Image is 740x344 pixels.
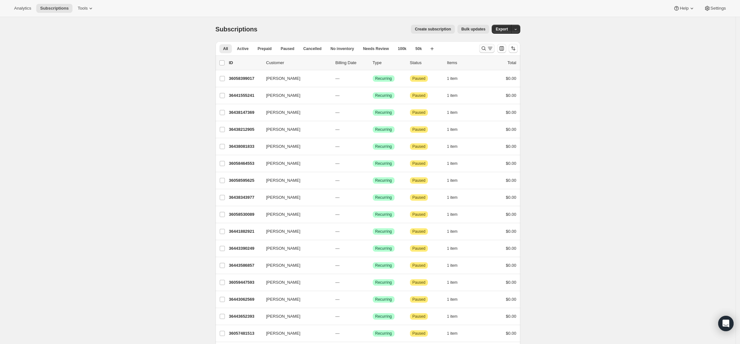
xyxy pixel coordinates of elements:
button: [PERSON_NAME] [262,107,327,118]
div: Items [447,60,479,66]
span: Paused [413,314,426,319]
span: $0.00 [506,76,516,81]
span: Recurring [375,263,392,268]
span: $0.00 [506,110,516,115]
span: Recurring [375,212,392,217]
p: Customer [266,60,330,66]
span: Paused [413,110,426,115]
span: --- [336,212,340,217]
button: [PERSON_NAME] [262,277,327,288]
span: $0.00 [506,331,516,336]
span: Prepaid [258,46,272,51]
button: [PERSON_NAME] [262,328,327,339]
span: Paused [413,263,426,268]
span: Paused [413,246,426,251]
span: 1 item [447,331,458,336]
span: Recurring [375,195,392,200]
span: 50k [415,46,422,51]
span: 1 item [447,314,458,319]
div: 36438081833[PERSON_NAME]---SuccessRecurringAttentionPaused1 item$0.00 [229,142,516,151]
button: [PERSON_NAME] [262,90,327,101]
span: [PERSON_NAME] [266,194,301,201]
span: [PERSON_NAME] [266,75,301,82]
div: Open Intercom Messenger [718,316,734,331]
button: 1 item [447,91,465,100]
button: 1 item [447,261,465,270]
span: 1 item [447,144,458,149]
button: Sort the results [509,44,518,53]
button: 1 item [447,295,465,304]
span: --- [336,331,340,336]
button: Customize table column order and visibility [497,44,506,53]
span: [PERSON_NAME] [266,109,301,116]
button: 1 item [447,74,465,83]
span: 1 item [447,76,458,81]
p: 36438343977 [229,194,261,201]
span: [PERSON_NAME] [266,296,301,303]
button: Help [669,4,699,13]
span: --- [336,195,340,200]
button: 1 item [447,312,465,321]
div: 36058399017[PERSON_NAME]---SuccessRecurringAttentionPaused1 item$0.00 [229,74,516,83]
div: 36443652393[PERSON_NAME]---SuccessRecurringAttentionPaused1 item$0.00 [229,312,516,321]
button: [PERSON_NAME] [262,124,327,135]
button: Create subscription [411,25,455,34]
span: Paused [413,178,426,183]
span: Needs Review [363,46,389,51]
span: Recurring [375,161,392,166]
button: [PERSON_NAME] [262,226,327,237]
div: 36058530089[PERSON_NAME]---SuccessRecurringAttentionPaused1 item$0.00 [229,210,516,219]
button: 1 item [447,329,465,338]
span: Recurring [375,280,392,285]
span: [PERSON_NAME] [266,330,301,337]
div: 36438343977[PERSON_NAME]---SuccessRecurringAttentionPaused1 item$0.00 [229,193,516,202]
p: 36438081833 [229,143,261,150]
button: [PERSON_NAME] [262,141,327,152]
button: Settings [700,4,730,13]
span: [PERSON_NAME] [266,126,301,133]
span: $0.00 [506,178,516,183]
div: 36441882921[PERSON_NAME]---SuccessRecurringAttentionPaused1 item$0.00 [229,227,516,236]
span: Recurring [375,110,392,115]
div: 36059447593[PERSON_NAME]---SuccessRecurringAttentionPaused1 item$0.00 [229,278,516,287]
span: $0.00 [506,195,516,200]
span: --- [336,127,340,132]
span: Paused [413,229,426,234]
span: Recurring [375,76,392,81]
button: 1 item [447,176,465,185]
div: 36058595625[PERSON_NAME]---SuccessRecurringAttentionPaused1 item$0.00 [229,176,516,185]
span: Paused [413,280,426,285]
p: 36443062569 [229,296,261,303]
span: 1 item [447,161,458,166]
span: 1 item [447,246,458,251]
button: 1 item [447,142,465,151]
span: 1 item [447,195,458,200]
span: [PERSON_NAME] [266,211,301,218]
span: 1 item [447,93,458,98]
span: Recurring [375,246,392,251]
span: $0.00 [506,246,516,251]
button: Tools [74,4,98,13]
button: 1 item [447,244,465,253]
button: [PERSON_NAME] [262,192,327,203]
span: [PERSON_NAME] [266,160,301,167]
span: --- [336,93,340,98]
span: Active [237,46,249,51]
span: 1 item [447,212,458,217]
span: Recurring [375,127,392,132]
span: $0.00 [506,280,516,285]
button: 1 item [447,108,465,117]
span: --- [336,263,340,268]
span: Paused [413,331,426,336]
button: [PERSON_NAME] [262,243,327,254]
span: Recurring [375,178,392,183]
span: Paused [413,144,426,149]
button: [PERSON_NAME] [262,311,327,322]
button: Export [492,25,512,34]
button: [PERSON_NAME] [262,260,327,271]
span: Paused [413,212,426,217]
span: Create subscription [415,27,451,32]
span: [PERSON_NAME] [266,279,301,286]
button: 1 item [447,159,465,168]
button: [PERSON_NAME] [262,175,327,186]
